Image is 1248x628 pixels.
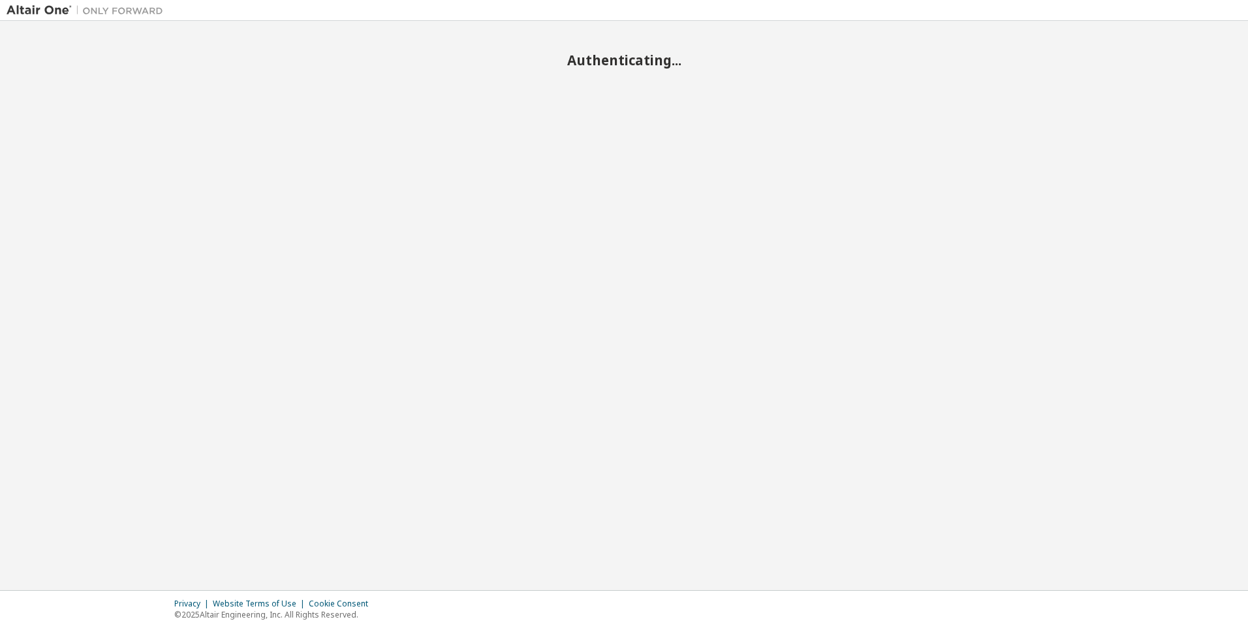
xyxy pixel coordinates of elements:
[7,52,1241,69] h2: Authenticating...
[174,599,213,609] div: Privacy
[174,609,376,620] p: © 2025 Altair Engineering, Inc. All Rights Reserved.
[213,599,309,609] div: Website Terms of Use
[7,4,170,17] img: Altair One
[309,599,376,609] div: Cookie Consent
